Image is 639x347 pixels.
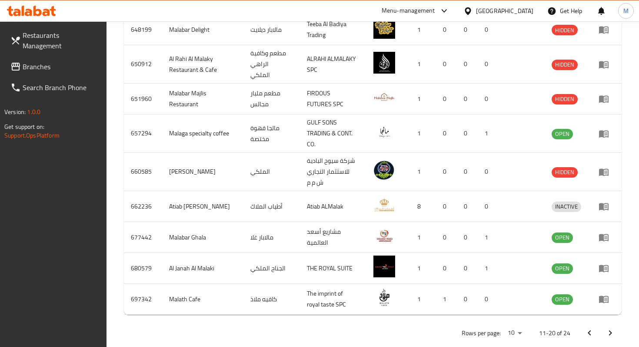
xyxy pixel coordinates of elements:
div: [GEOGRAPHIC_DATA] [476,6,533,16]
div: Menu [599,59,615,70]
span: OPEN [552,232,573,243]
img: Atiab Al Malak [373,194,395,216]
td: 1 [478,115,499,153]
td: 0 [457,115,478,153]
td: 0 [436,222,457,253]
td: 651960 [124,84,162,115]
td: 660585 [124,153,162,191]
td: GULF SONS TRADING & CONT. CO. [300,115,366,153]
td: The imprint of royal taste SPC [300,284,366,315]
td: 0 [457,191,478,222]
div: OPEN [552,263,573,274]
div: Menu-management [382,6,435,16]
td: 1 [406,284,436,315]
td: Malath Cafe [162,284,243,315]
td: 1 [406,222,436,253]
td: 1 [478,222,499,253]
td: THE ROYAL SUITE [300,253,366,284]
img: Malabar Ghala [373,225,395,246]
td: 680579 [124,253,162,284]
span: HIDDEN [552,60,578,70]
td: 1 [406,14,436,45]
td: 648199 [124,14,162,45]
div: Menu [599,232,615,243]
td: مالابار ديلايت [243,14,300,45]
td: 0 [457,253,478,284]
td: 1 [406,253,436,284]
td: 662236 [124,191,162,222]
div: Menu [599,294,615,304]
td: Atiab ALMalak [300,191,366,222]
td: FIRDOUS FUTURES SPC [300,84,366,115]
td: 1 [406,115,436,153]
td: مالابار غلا [243,222,300,253]
div: OPEN [552,232,573,243]
td: الجناح الملكي [243,253,300,284]
img: Malabar Majlis Restaurant [373,86,395,108]
img: Malabar Delight [373,17,395,39]
span: OPEN [552,294,573,304]
td: 0 [457,153,478,191]
span: HIDDEN [552,25,578,35]
div: Menu [599,24,615,35]
td: 0 [436,153,457,191]
img: Al Malaki [373,159,395,181]
td: Malabar Majlis Restaurant [162,84,243,115]
div: Menu [599,167,615,177]
span: Get support on: [4,121,44,132]
td: 0 [457,84,478,115]
td: Al Rahi Al Malaky Restaurant & Cafe [162,45,243,84]
a: Restaurants Management [3,25,106,56]
td: 0 [478,45,499,84]
td: كافيه ملاذ [243,284,300,315]
td: 697342 [124,284,162,315]
td: 650912 [124,45,162,84]
td: شركة سيوح البادية للاستثمار التجاري ش م م [300,153,366,191]
td: 1 [406,84,436,115]
span: HIDDEN [552,94,578,104]
td: 1 [478,253,499,284]
td: 677442 [124,222,162,253]
img: Al Rahi Al Malaky Restaurant & Cafe [373,52,395,74]
span: M [623,6,629,16]
td: 0 [436,84,457,115]
span: Version: [4,106,26,118]
span: OPEN [552,263,573,273]
td: 0 [436,191,457,222]
td: 1 [406,45,436,84]
td: Malabar Delight [162,14,243,45]
td: الملكي [243,153,300,191]
span: INACTIVE [552,202,581,212]
div: Menu [599,94,615,104]
img: Malaga specialty coffee [373,121,395,143]
button: Previous page [579,323,600,344]
span: Restaurants Management [23,30,100,51]
td: Al Janah Al Malaki [162,253,243,284]
td: 0 [457,284,478,315]
td: 0 [436,14,457,45]
div: INACTIVE [552,202,581,212]
td: 0 [457,222,478,253]
td: Atiab [PERSON_NAME] [162,191,243,222]
td: 0 [478,84,499,115]
td: Malabar Ghala [162,222,243,253]
td: مشاريع أسعد العالمية [300,222,366,253]
td: أطياب الملاك [243,191,300,222]
td: ALRAHI ALMALAKY SPC [300,45,366,84]
td: 1 [436,284,457,315]
td: 0 [436,45,457,84]
td: [PERSON_NAME] [162,153,243,191]
span: 1.0.0 [27,106,40,118]
td: 8 [406,191,436,222]
td: 0 [457,45,478,84]
span: Branches [23,61,100,72]
span: HIDDEN [552,167,578,177]
a: Support.OpsPlatform [4,130,60,141]
span: OPEN [552,129,573,139]
td: 0 [457,14,478,45]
